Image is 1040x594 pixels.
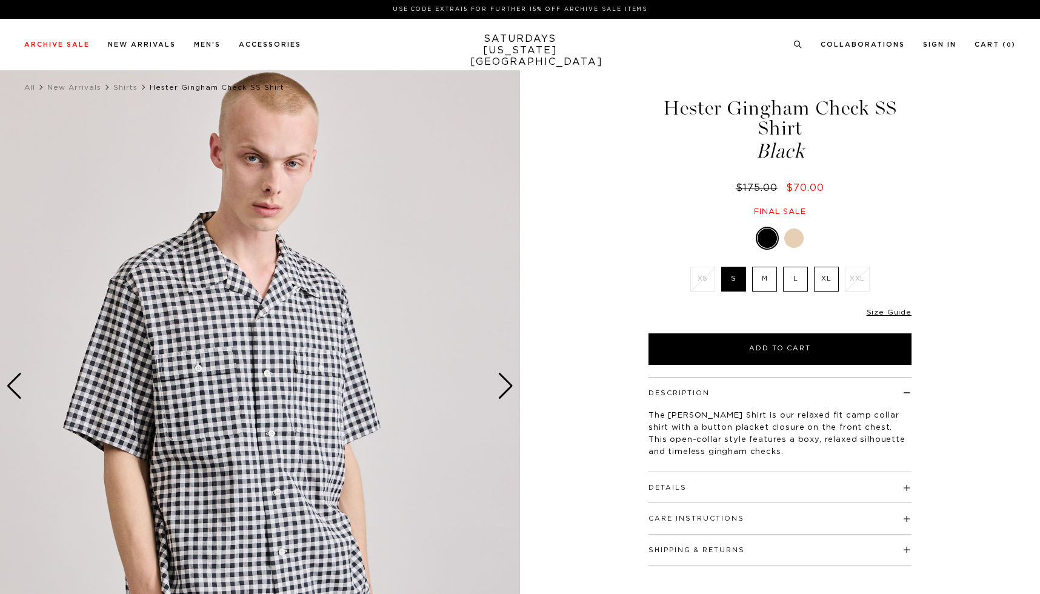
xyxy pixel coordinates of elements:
a: Sign In [923,41,956,48]
button: Shipping & Returns [648,547,745,553]
a: Cart (0) [975,41,1016,48]
label: S [721,267,746,292]
del: $175.00 [736,183,782,193]
a: Accessories [239,41,301,48]
label: L [783,267,808,292]
button: Add to Cart [648,333,912,365]
span: Hester Gingham Check SS Shirt [150,84,284,91]
span: $70.00 [786,183,824,193]
div: Next slide [498,373,514,399]
label: M [752,267,777,292]
p: Use Code EXTRA15 for Further 15% Off Archive Sale Items [29,5,1011,14]
label: XL [814,267,839,292]
h1: Hester Gingham Check SS Shirt [647,98,913,161]
button: Details [648,484,687,491]
a: SATURDAYS[US_STATE][GEOGRAPHIC_DATA] [470,33,570,68]
a: Men's [194,41,221,48]
p: The [PERSON_NAME] Shirt is our relaxed fit camp collar shirt with a button placket closure on the... [648,410,912,458]
div: Final sale [647,207,913,217]
a: Size Guide [867,309,912,316]
a: New Arrivals [108,41,176,48]
a: Archive Sale [24,41,90,48]
span: Black [647,141,913,161]
a: Collaborations [821,41,905,48]
button: Description [648,390,710,396]
button: Care Instructions [648,515,744,522]
a: New Arrivals [47,84,101,91]
small: 0 [1007,42,1012,48]
div: Previous slide [6,373,22,399]
a: All [24,84,35,91]
a: Shirts [113,84,138,91]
